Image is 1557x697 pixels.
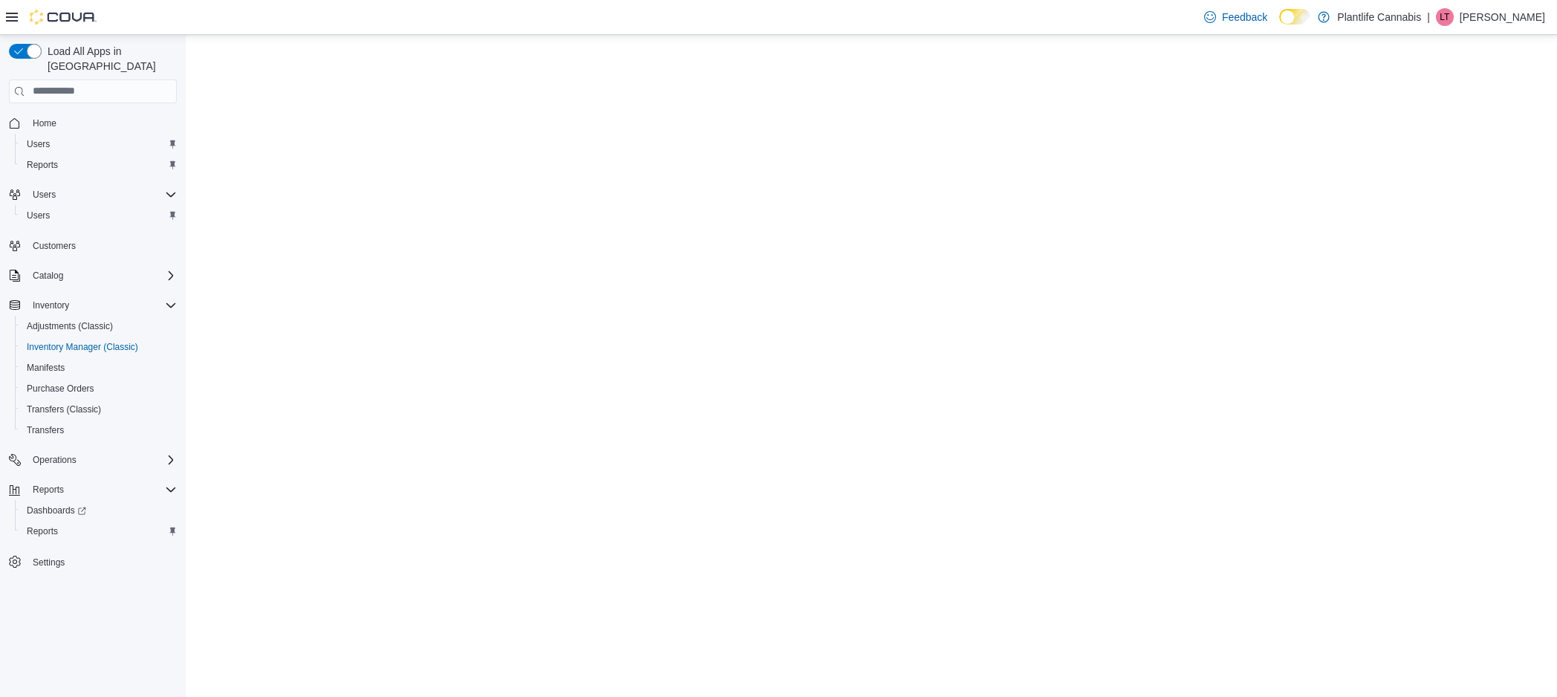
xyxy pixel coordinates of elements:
span: Inventory [27,296,177,314]
span: Reports [21,156,177,174]
span: Customers [33,240,76,252]
span: Catalog [33,270,63,282]
span: LT [1440,8,1449,26]
span: Settings [33,557,65,568]
span: Operations [27,451,177,469]
span: Reports [21,522,177,540]
a: Purchase Orders [21,380,100,398]
span: Home [27,114,177,132]
span: Manifests [27,362,65,374]
span: Operations [33,454,77,466]
span: Inventory Manager (Classic) [27,341,138,353]
a: Transfers (Classic) [21,401,107,418]
button: Reports [15,155,183,175]
button: Inventory Manager (Classic) [15,337,183,357]
a: Adjustments (Classic) [21,317,119,335]
button: Users [3,184,183,205]
button: Operations [27,451,82,469]
button: Home [3,112,183,134]
button: Transfers (Classic) [15,399,183,420]
span: Users [21,135,177,153]
span: Inventory Manager (Classic) [21,338,177,356]
span: Purchase Orders [21,380,177,398]
span: Customers [27,236,177,255]
p: | [1427,8,1430,26]
span: Users [21,207,177,224]
a: Feedback [1198,2,1273,32]
nav: Complex example [9,106,177,612]
button: Manifests [15,357,183,378]
span: Feedback [1222,10,1267,25]
input: Dark Mode [1279,9,1310,25]
span: Transfers [21,421,177,439]
a: Users [21,135,56,153]
button: Transfers [15,420,183,441]
span: Users [27,210,50,221]
span: Reports [33,484,64,496]
span: Transfers [27,424,64,436]
button: Reports [3,479,183,500]
a: Reports [21,156,64,174]
span: Dashboards [21,502,177,519]
span: Load All Apps in [GEOGRAPHIC_DATA] [42,44,177,74]
button: Users [15,205,183,226]
span: Catalog [27,267,177,285]
a: Reports [21,522,64,540]
div: Logan Tisdel [1436,8,1454,26]
span: Home [33,117,56,129]
a: Dashboards [21,502,92,519]
button: Purchase Orders [15,378,183,399]
span: Reports [27,481,177,499]
button: Catalog [27,267,69,285]
span: Transfers (Classic) [27,403,101,415]
a: Customers [27,237,82,255]
span: Transfers (Classic) [21,401,177,418]
button: Users [27,186,62,204]
a: Settings [27,554,71,571]
span: Adjustments (Classic) [27,320,113,332]
span: Settings [27,552,177,571]
img: Cova [30,10,97,25]
button: Catalog [3,265,183,286]
span: Reports [27,525,58,537]
span: Users [27,186,177,204]
span: Users [33,189,56,201]
span: Dashboards [27,505,86,516]
a: Users [21,207,56,224]
button: Settings [3,551,183,572]
button: Customers [3,235,183,256]
button: Inventory [27,296,75,314]
span: Inventory [33,299,69,311]
p: Plantlife Cannabis [1337,8,1421,26]
button: Reports [15,521,183,542]
a: Dashboards [15,500,183,521]
span: Manifests [21,359,177,377]
a: Transfers [21,421,70,439]
button: Users [15,134,183,155]
button: Inventory [3,295,183,316]
span: Users [27,138,50,150]
p: [PERSON_NAME] [1460,8,1545,26]
a: Home [27,114,62,132]
button: Operations [3,450,183,470]
span: Reports [27,159,58,171]
button: Reports [27,481,70,499]
a: Manifests [21,359,71,377]
a: Inventory Manager (Classic) [21,338,144,356]
button: Adjustments (Classic) [15,316,183,337]
span: Purchase Orders [27,383,94,395]
span: Adjustments (Classic) [21,317,177,335]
